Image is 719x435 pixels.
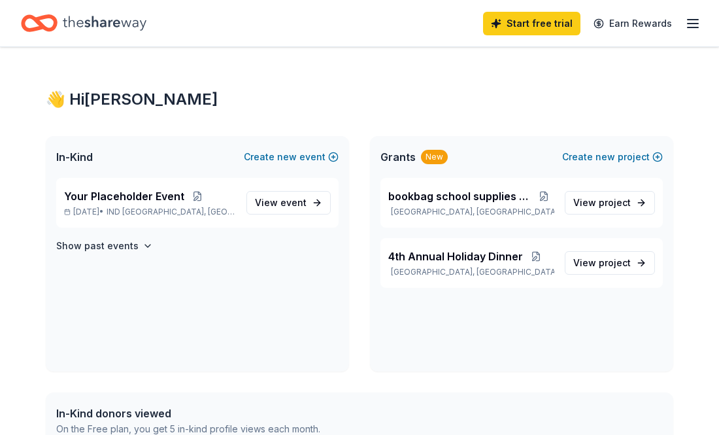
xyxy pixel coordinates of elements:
[64,207,236,217] p: [DATE] •
[388,267,554,277] p: [GEOGRAPHIC_DATA], [GEOGRAPHIC_DATA]
[595,149,615,165] span: new
[388,249,523,264] span: 4th Annual Holiday Dinner
[21,8,146,39] a: Home
[244,149,339,165] button: Createnewevent
[565,191,655,215] a: View project
[56,238,153,254] button: Show past events
[56,238,139,254] h4: Show past events
[599,197,631,208] span: project
[573,195,631,211] span: View
[565,251,655,275] a: View project
[277,149,297,165] span: new
[64,188,184,204] span: Your Placeholder Event
[562,149,663,165] button: Createnewproject
[483,12,580,35] a: Start free trial
[246,191,331,215] a: View event
[388,188,533,204] span: bookbag school supplies give away
[46,89,673,110] div: 👋 Hi [PERSON_NAME]
[56,149,93,165] span: In-Kind
[280,197,307,208] span: event
[380,149,416,165] span: Grants
[107,207,236,217] span: IND [GEOGRAPHIC_DATA], [GEOGRAPHIC_DATA]
[255,195,307,211] span: View
[56,406,320,421] div: In-Kind donors viewed
[388,207,554,217] p: [GEOGRAPHIC_DATA], [GEOGRAPHIC_DATA]
[599,257,631,268] span: project
[573,255,631,271] span: View
[421,150,448,164] div: New
[586,12,680,35] a: Earn Rewards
